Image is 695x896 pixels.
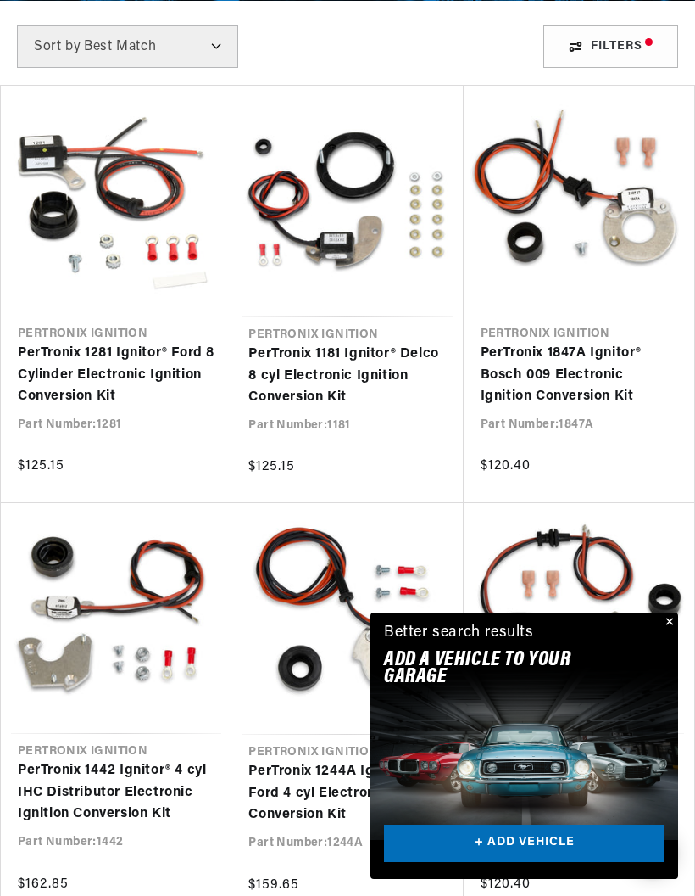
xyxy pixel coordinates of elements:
[384,621,534,646] div: Better search results
[384,652,622,686] h2: Add A VEHICLE to your garage
[658,613,678,633] button: Close
[481,343,677,408] a: PerTronix 1847A Ignitor® Bosch 009 Electronic Ignition Conversion Kit
[17,25,238,68] select: Sort by
[34,40,81,53] span: Sort by
[18,760,214,826] a: PerTronix 1442 Ignitor® 4 cyl IHC Distributor Electronic Ignition Conversion Kit
[384,825,664,863] a: + ADD VEHICLE
[248,761,446,826] a: PerTronix 1244A Ignitor® Ford 4 cyl Electronic Ignition Conversion Kit
[248,344,446,409] a: PerTronix 1181 Ignitor® Delco 8 cyl Electronic Ignition Conversion Kit
[18,343,214,408] a: PerTronix 1281 Ignitor® Ford 8 Cylinder Electronic Ignition Conversion Kit
[543,25,678,68] div: Filters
